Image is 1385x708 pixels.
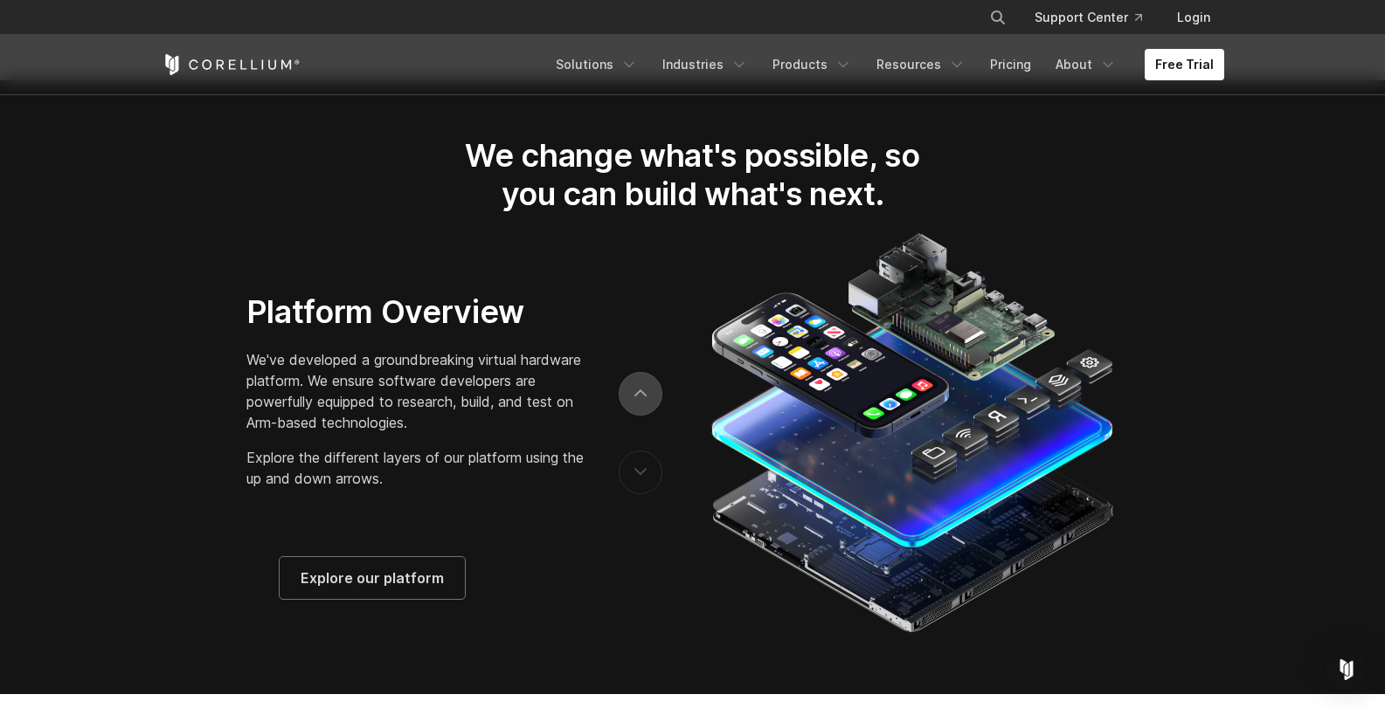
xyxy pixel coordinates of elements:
img: Corellium_Platform_RPI_Full_470 [703,228,1119,638]
span: Explore our platform [301,567,444,588]
div: Navigation Menu [545,49,1224,80]
a: Free Trial [1145,49,1224,80]
h2: We change what's possible, so you can build what's next. [436,136,950,214]
a: Industries [652,49,758,80]
a: Support Center [1021,2,1156,33]
a: Pricing [980,49,1042,80]
a: Products [762,49,862,80]
a: About [1045,49,1127,80]
h3: Platform Overview [246,292,584,331]
p: We've developed a groundbreaking virtual hardware platform. We ensure software developers are pow... [246,349,584,433]
a: Corellium Home [162,54,301,75]
a: Solutions [545,49,648,80]
div: Open Intercom Messenger [1326,649,1368,691]
a: Resources [866,49,976,80]
p: Explore the different layers of our platform using the up and down arrows. [246,447,584,489]
a: Explore our platform [280,557,465,599]
div: Navigation Menu [968,2,1224,33]
a: Login [1163,2,1224,33]
button: previous [619,450,662,494]
button: Search [982,2,1014,33]
button: next [619,372,662,416]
